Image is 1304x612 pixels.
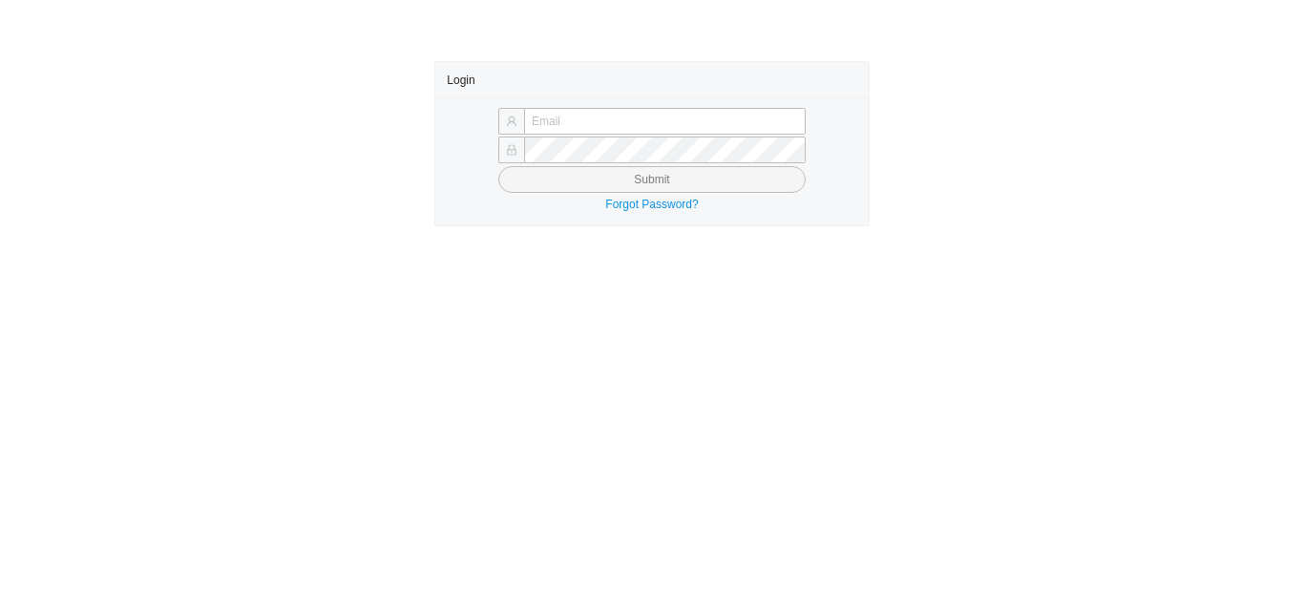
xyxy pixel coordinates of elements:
[506,116,517,127] span: user
[524,108,806,135] input: Email
[605,198,698,211] a: Forgot Password?
[447,62,856,97] div: Login
[498,166,806,193] button: Submit
[506,144,517,156] span: lock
